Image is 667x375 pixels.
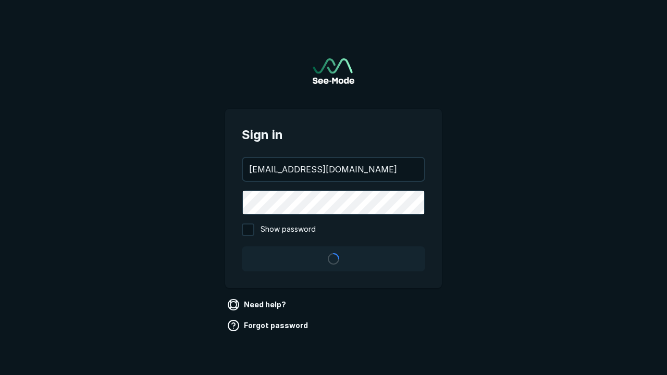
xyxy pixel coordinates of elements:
img: See-Mode Logo [313,58,354,84]
a: Need help? [225,296,290,313]
a: Forgot password [225,317,312,334]
span: Sign in [242,126,425,144]
span: Show password [261,223,316,236]
input: your@email.com [243,158,424,181]
a: Go to sign in [313,58,354,84]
